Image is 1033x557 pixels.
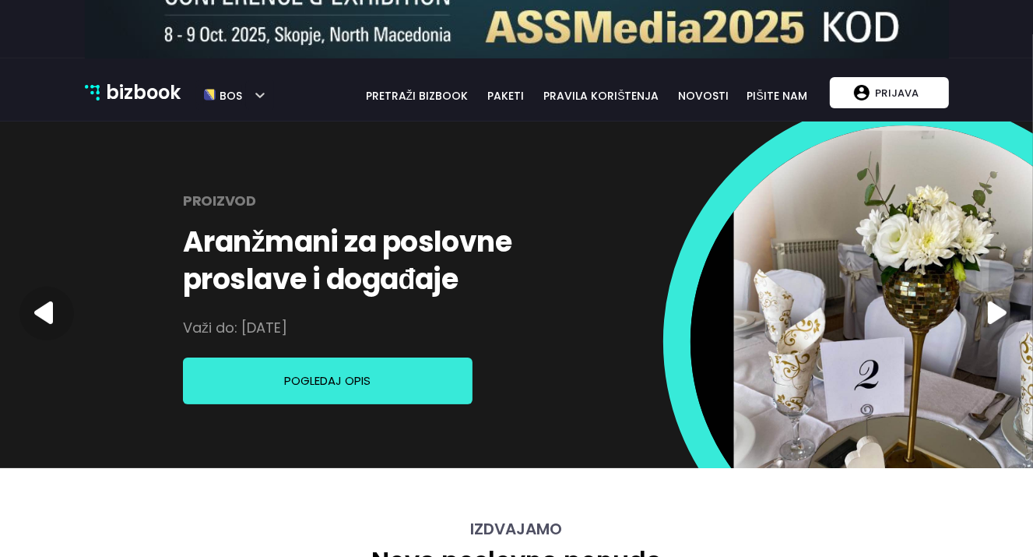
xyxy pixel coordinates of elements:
[356,87,479,104] a: pretraži bizbook
[738,87,817,104] a: pišite nam
[106,78,181,108] p: bizbook
[183,358,473,404] button: Pogledaj opis
[854,85,870,100] img: account logo
[183,224,596,298] h1: Aranžmani za poslovne proslave i događaje
[85,520,949,538] h3: Izdvajamo
[85,85,100,100] img: bizbook
[216,83,242,103] h5: bos
[478,87,533,104] a: paketi
[669,87,738,104] a: novosti
[533,87,669,104] a: pravila korištenja
[830,77,948,108] button: Prijava
[85,78,181,108] a: bizbook
[870,78,924,108] p: Prijava
[183,185,256,217] h2: Proizvod
[183,312,287,344] p: Važi do: [DATE]
[204,83,216,108] img: bos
